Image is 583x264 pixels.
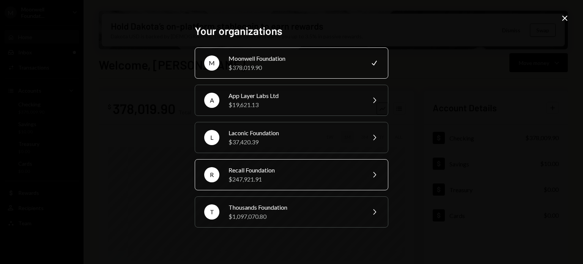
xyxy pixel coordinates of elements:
[228,100,361,109] div: $19,621.13
[204,167,219,182] div: R
[204,130,219,145] div: L
[228,203,361,212] div: Thousands Foundation
[228,128,361,138] div: Laconic Foundation
[195,159,388,190] button: RRecall Foundation$247,921.91
[228,175,361,184] div: $247,921.91
[228,138,361,147] div: $37,420.39
[195,85,388,116] button: AApp Layer Labs Ltd$19,621.13
[195,47,388,79] button: MMoonwell Foundation$378,019.90
[228,54,361,63] div: Moonwell Foundation
[195,196,388,228] button: TThousands Foundation$1,097,070.80
[228,91,361,100] div: App Layer Labs Ltd
[195,24,388,38] h2: Your organizations
[228,63,361,72] div: $378,019.90
[204,204,219,220] div: T
[195,122,388,153] button: LLaconic Foundation$37,420.39
[204,93,219,108] div: A
[228,212,361,221] div: $1,097,070.80
[204,55,219,71] div: M
[228,166,361,175] div: Recall Foundation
